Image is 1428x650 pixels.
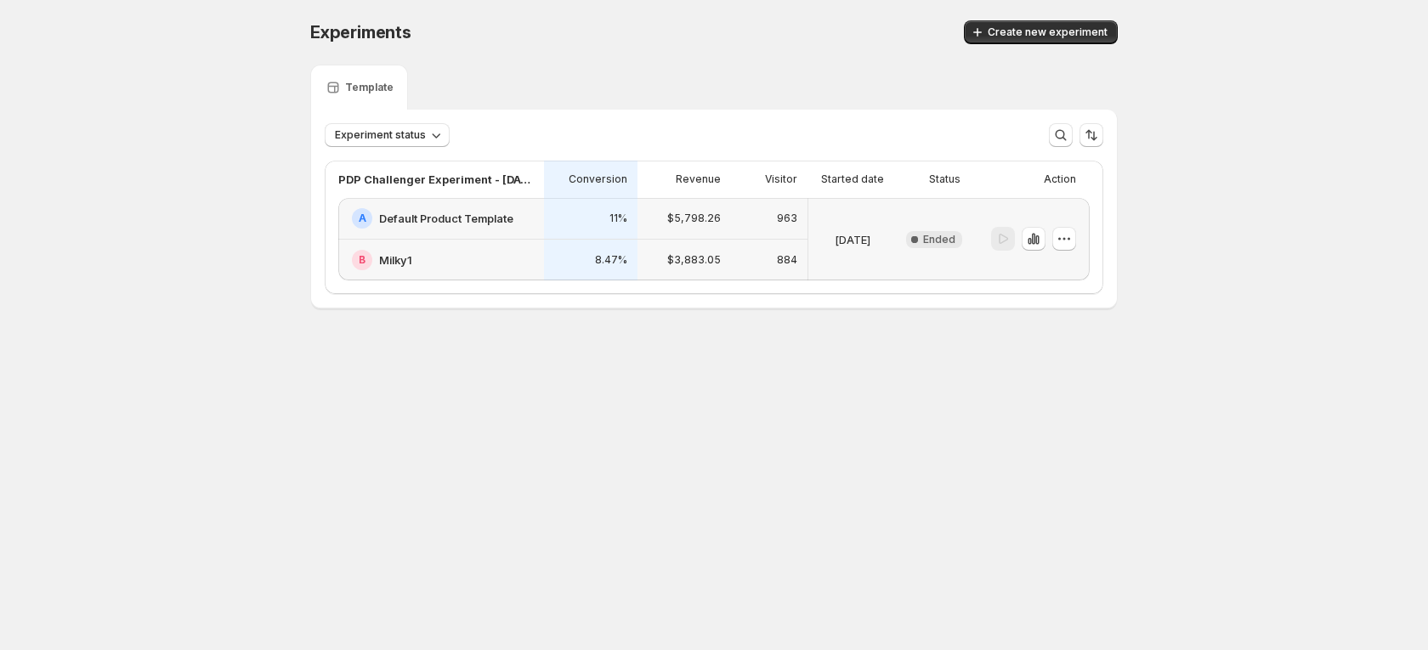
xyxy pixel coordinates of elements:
[964,20,1118,44] button: Create new experiment
[325,123,450,147] button: Experiment status
[676,172,721,186] p: Revenue
[667,253,721,267] p: $3,883.05
[335,128,426,142] span: Experiment status
[359,253,365,267] h2: B
[835,231,870,248] p: [DATE]
[988,25,1108,39] span: Create new experiment
[777,212,797,225] p: 963
[923,233,955,246] span: Ended
[929,172,960,186] p: Status
[595,253,627,267] p: 8.47%
[338,171,534,188] p: PDP Challenger Experiment - [DATE] 9:30am EST
[359,212,366,225] h2: A
[609,212,627,225] p: 11%
[1044,172,1076,186] p: Action
[379,210,513,227] h2: Default Product Template
[569,172,627,186] p: Conversion
[310,22,411,42] span: Experiments
[821,172,884,186] p: Started date
[379,252,412,268] h2: Milky1
[777,253,797,267] p: 884
[765,172,797,186] p: Visitor
[345,81,394,94] p: Template
[1079,123,1103,147] button: Sort the results
[667,212,721,225] p: $5,798.26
